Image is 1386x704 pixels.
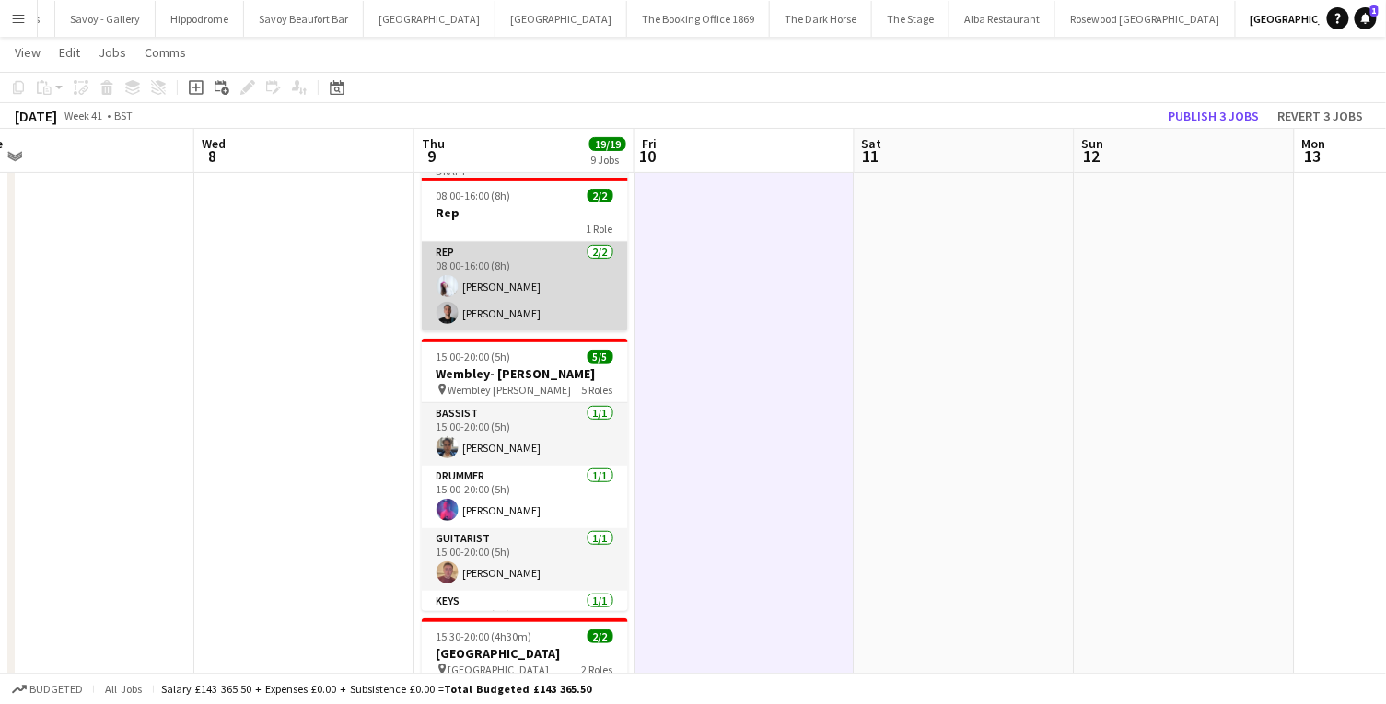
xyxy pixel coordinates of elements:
[1236,1,1369,37] button: [GEOGRAPHIC_DATA]
[422,645,628,662] h3: [GEOGRAPHIC_DATA]
[137,40,193,64] a: Comms
[1370,5,1379,17] span: 1
[422,403,628,466] app-card-role: Bassist1/115:00-20:00 (5h)[PERSON_NAME]
[1161,104,1267,128] button: Publish 3 jobs
[1299,145,1326,167] span: 13
[589,137,626,151] span: 19/19
[114,109,133,122] div: BST
[437,189,511,202] span: 08:00-16:00 (8h)
[588,350,613,364] span: 5/5
[1079,145,1104,167] span: 12
[199,145,226,167] span: 8
[444,682,591,696] span: Total Budgeted £143 365.50
[364,1,495,37] button: [GEOGRAPHIC_DATA]
[61,109,107,122] span: Week 41
[437,629,532,643] span: 15:30-20:00 (4h30m)
[9,679,86,699] button: Budgeted
[101,682,146,696] span: All jobs
[15,107,57,125] div: [DATE]
[52,40,87,64] a: Edit
[627,1,770,37] button: The Booking Office 1869
[59,44,80,61] span: Edit
[639,145,657,167] span: 10
[582,663,613,676] span: 2 Roles
[588,189,613,202] span: 2/2
[872,1,949,37] button: The Stage
[15,44,41,61] span: View
[949,1,1055,37] button: Alba Restaurant
[1302,135,1326,152] span: Mon
[422,365,628,382] h3: Wembley- [PERSON_NAME]
[422,528,628,591] app-card-role: Guitarist1/115:00-20:00 (5h)[PERSON_NAME]
[587,222,613,236] span: 1 Role
[1355,7,1377,29] a: 1
[1055,1,1236,37] button: Rosewood [GEOGRAPHIC_DATA]
[422,135,445,152] span: Thu
[29,683,83,696] span: Budgeted
[448,663,550,676] span: [GEOGRAPHIC_DATA]
[202,135,226,152] span: Wed
[448,383,572,397] span: Wembley [PERSON_NAME]
[161,682,591,696] div: Salary £143 365.50 + Expenses £0.00 + Subsistence £0.00 =
[590,153,625,167] div: 9 Jobs
[422,339,628,611] app-job-card: 15:00-20:00 (5h)5/5Wembley- [PERSON_NAME] Wembley [PERSON_NAME]5 RolesBassist1/115:00-20:00 (5h)[...
[422,591,628,653] app-card-role: Keys1/115:00-20:00 (5h)
[91,40,134,64] a: Jobs
[145,44,186,61] span: Comms
[55,1,156,37] button: Savoy - Gallery
[422,466,628,528] app-card-role: Drummer1/115:00-20:00 (5h)[PERSON_NAME]
[588,629,613,643] span: 2/2
[437,350,511,364] span: 15:00-20:00 (5h)
[642,135,657,152] span: Fri
[422,163,628,331] app-job-card: Draft08:00-16:00 (8h)2/2Rep1 RoleRep2/208:00-16:00 (8h)[PERSON_NAME][PERSON_NAME]
[859,145,882,167] span: 11
[419,145,445,167] span: 9
[1271,104,1371,128] button: Revert 3 jobs
[582,383,613,397] span: 5 Roles
[495,1,627,37] button: [GEOGRAPHIC_DATA]
[156,1,244,37] button: Hippodrome
[422,204,628,221] h3: Rep
[244,1,364,37] button: Savoy Beaufort Bar
[862,135,882,152] span: Sat
[770,1,872,37] button: The Dark Horse
[1082,135,1104,152] span: Sun
[99,44,126,61] span: Jobs
[422,242,628,331] app-card-role: Rep2/208:00-16:00 (8h)[PERSON_NAME][PERSON_NAME]
[7,40,48,64] a: View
